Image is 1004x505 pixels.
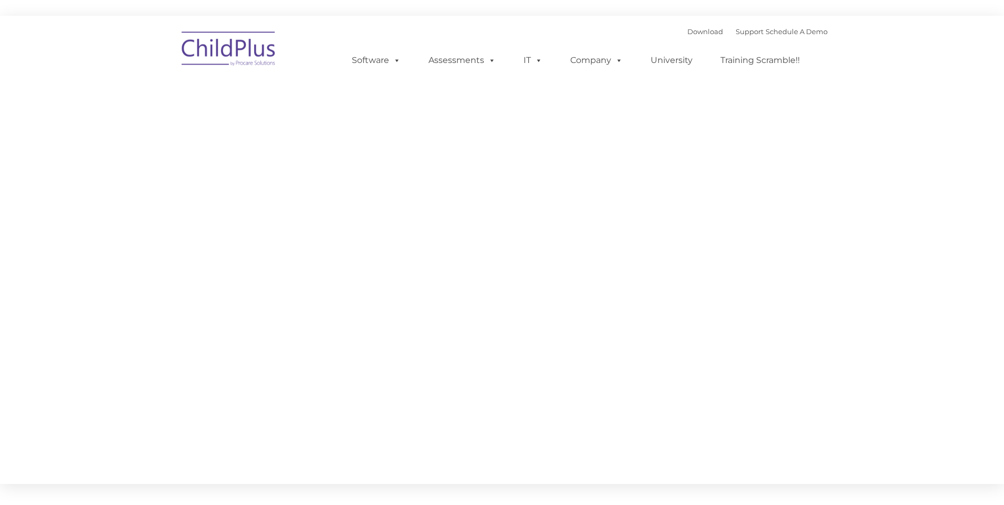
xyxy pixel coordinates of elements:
a: Schedule A Demo [766,27,828,36]
a: IT [513,50,553,71]
a: Software [341,50,411,71]
a: Assessments [418,50,506,71]
a: Download [687,27,723,36]
a: Company [560,50,633,71]
img: ChildPlus by Procare Solutions [176,24,281,77]
a: University [640,50,703,71]
a: Support [736,27,764,36]
a: Training Scramble!! [710,50,810,71]
font: | [687,27,828,36]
